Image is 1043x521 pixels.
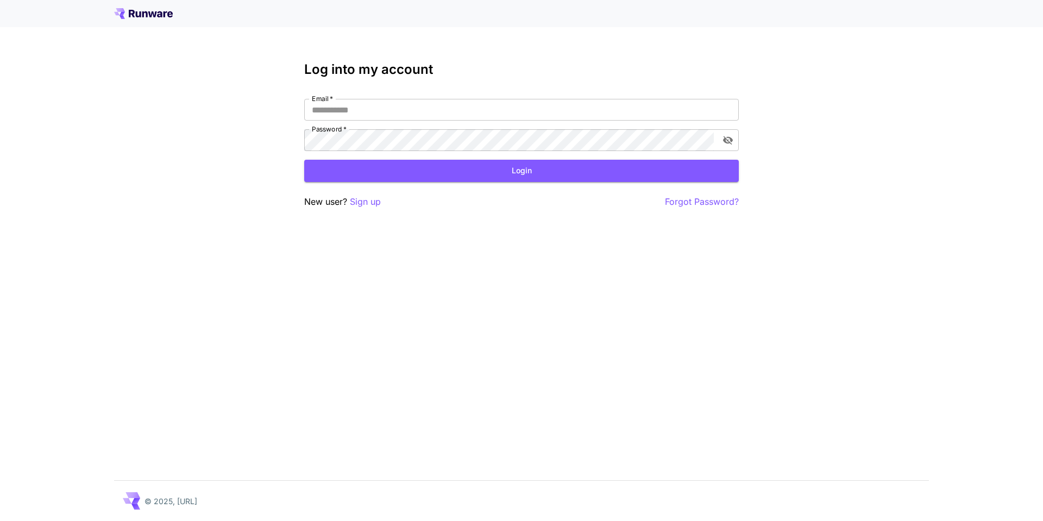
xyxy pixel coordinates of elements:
[718,130,738,150] button: toggle password visibility
[304,62,739,77] h3: Log into my account
[312,94,333,103] label: Email
[304,160,739,182] button: Login
[350,195,381,209] button: Sign up
[312,124,347,134] label: Password
[304,195,381,209] p: New user?
[144,495,197,507] p: © 2025, [URL]
[665,195,739,209] button: Forgot Password?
